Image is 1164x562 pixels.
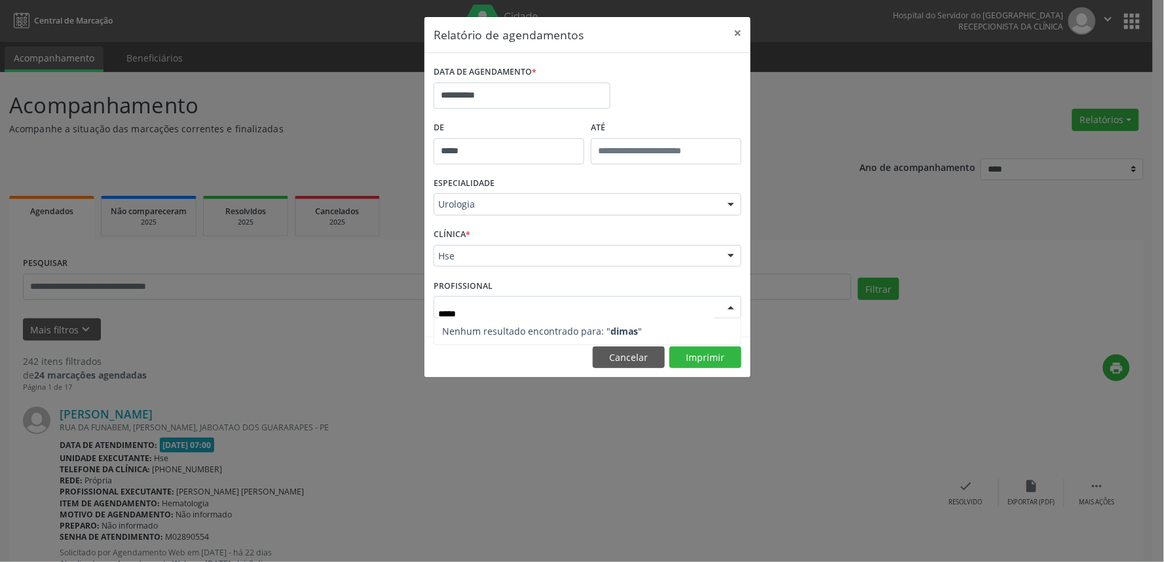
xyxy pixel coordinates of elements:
label: DATA DE AGENDAMENTO [434,62,536,83]
label: ESPECIALIDADE [434,174,495,194]
label: CLÍNICA [434,225,470,245]
h5: Relatório de agendamentos [434,26,584,43]
label: PROFISSIONAL [434,276,493,296]
label: ATÉ [591,118,742,138]
strong: dimas [610,325,638,337]
button: Imprimir [669,347,742,369]
button: Close [724,17,751,49]
span: Urologia [438,198,715,211]
span: Nenhum resultado encontrado para: " " [442,325,642,337]
span: Hse [438,250,715,263]
button: Cancelar [593,347,665,369]
label: De [434,118,584,138]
